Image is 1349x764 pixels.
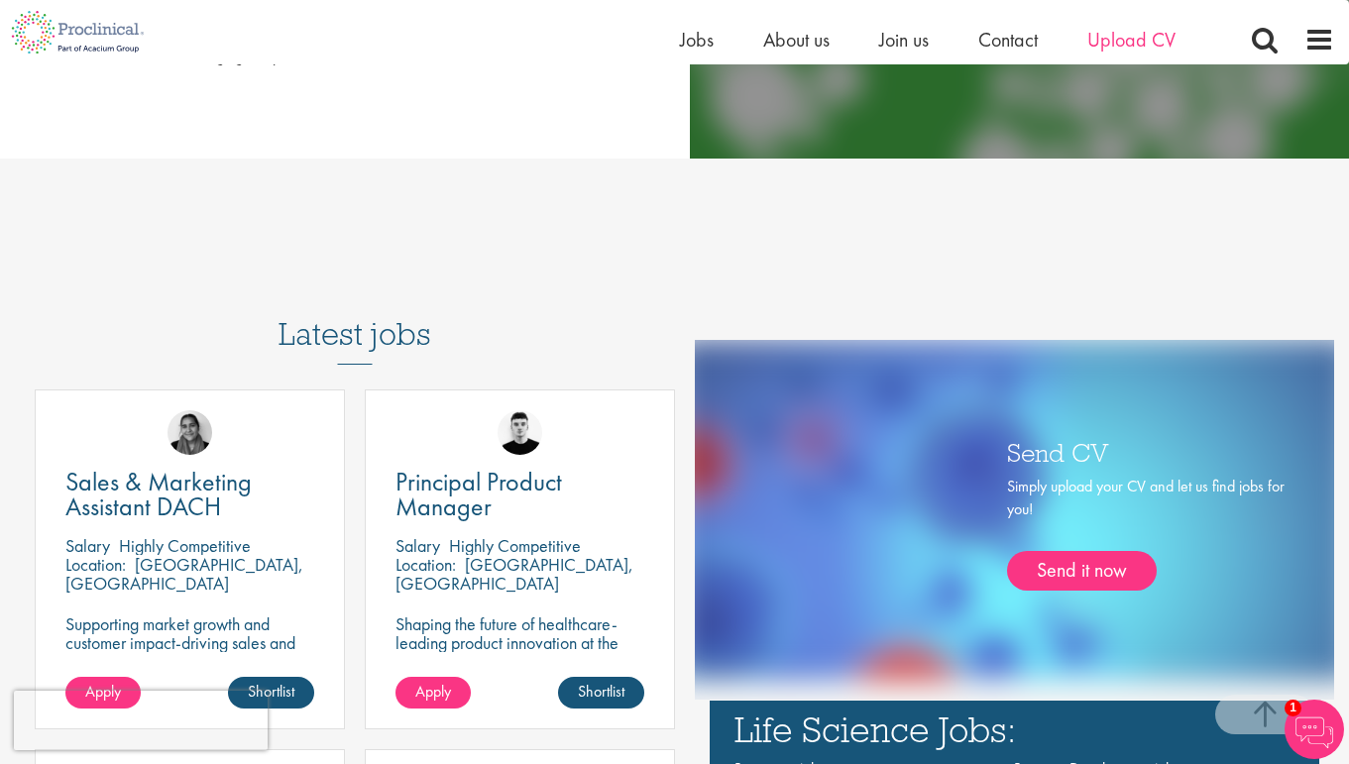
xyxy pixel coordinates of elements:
p: Highly Competitive [119,534,251,557]
img: Anjali Parbhu [168,410,212,455]
p: Supporting market growth and customer impact-driving sales and marketing excellence across DACH i... [65,614,314,690]
a: Shortlist [558,677,644,709]
span: Principal Product Manager [395,465,562,523]
span: Apply [415,681,451,702]
img: Patrick Melody [498,410,542,455]
span: Location: [65,553,126,576]
h3: Latest jobs [279,268,431,365]
span: Apply [85,681,121,702]
a: Jobs [680,27,714,53]
h3: Life Science Jobs: [734,710,1295,747]
a: Contact [978,27,1038,53]
a: Apply [65,677,141,709]
a: Join us [879,27,929,53]
a: Send it now [1007,551,1157,591]
a: Upload CV [1087,27,1176,53]
a: Sales & Marketing Assistant DACH [65,470,314,519]
a: About us [763,27,830,53]
h3: Send CV [1007,439,1285,465]
span: Salary [395,534,440,557]
a: Shortlist [228,677,314,709]
span: Salary [65,534,110,557]
p: [GEOGRAPHIC_DATA], [GEOGRAPHIC_DATA] [65,553,303,595]
iframe: reCAPTCHA [14,691,268,750]
p: [GEOGRAPHIC_DATA], [GEOGRAPHIC_DATA] [395,553,633,595]
a: Principal Product Manager [395,470,644,519]
span: Sales & Marketing Assistant DACH [65,465,252,523]
span: Location: [395,553,456,576]
a: Apply [395,677,471,709]
p: Highly Competitive [449,534,581,557]
img: Chatbot [1285,700,1344,759]
div: Simply upload your CV and let us find jobs for you! [1007,476,1285,591]
p: Shaping the future of healthcare-leading product innovation at the intersection of technology and... [395,614,644,690]
span: 1 [1285,700,1301,716]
